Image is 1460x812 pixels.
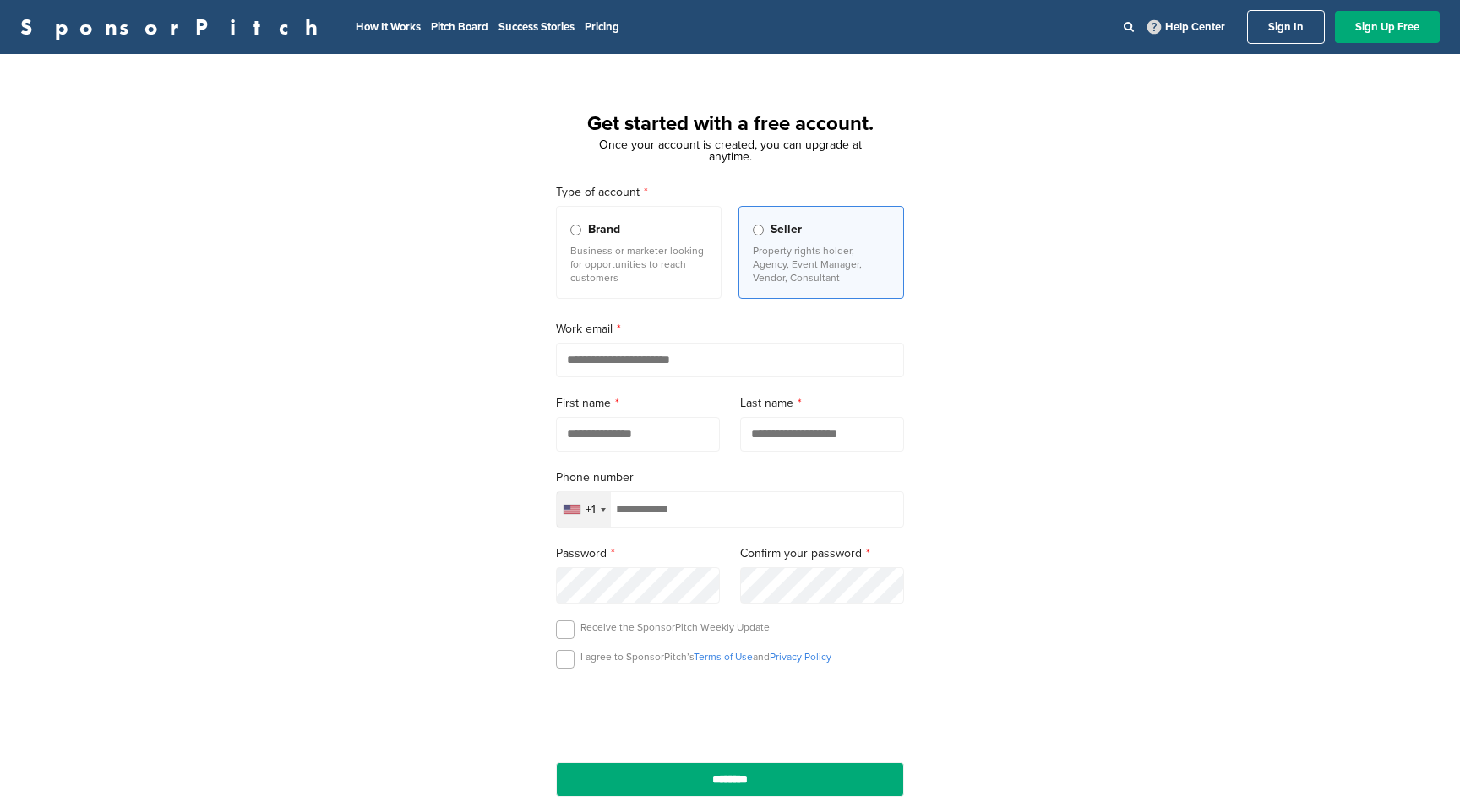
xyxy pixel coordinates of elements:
a: Terms of Use [694,651,753,663]
span: Once your account is created, you can upgrade at anytime. [599,138,862,164]
p: I agree to SponsorPitch’s and [580,650,831,663]
iframe: reCAPTCHA [634,688,826,738]
a: Pricing [585,20,619,34]
a: Privacy Policy [770,651,831,663]
input: Brand Business or marketer looking for opportunities to reach customers [570,225,581,235]
h1: Get started with a free account. [536,109,924,139]
a: Sign In [1247,10,1325,44]
p: Receive the SponsorPitch Weekly Update [580,620,770,634]
label: Type of account [556,183,904,202]
a: Help Center [1144,17,1228,37]
a: Success Stories [498,20,575,34]
div: Selected country [557,492,611,527]
label: Confirm your password [740,544,904,563]
a: How It Works [356,20,421,34]
span: Brand [588,220,620,239]
a: Sign Up Free [1335,11,1440,43]
a: Pitch Board [431,20,488,34]
span: Seller [771,220,802,239]
p: Property rights holder, Agency, Event Manager, Vendor, Consultant [753,244,890,284]
input: Seller Property rights holder, Agency, Event Manager, Vendor, Consultant [753,225,764,235]
label: Password [556,544,720,563]
label: Last name [740,394,904,413]
div: +1 [586,504,596,516]
a: SponsorPitch [20,16,329,38]
label: Phone number [556,468,904,487]
label: Work email [556,320,904,338]
p: Business or marketer looking for opportunities to reach customers [570,244,707,284]
label: First name [556,394,720,413]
